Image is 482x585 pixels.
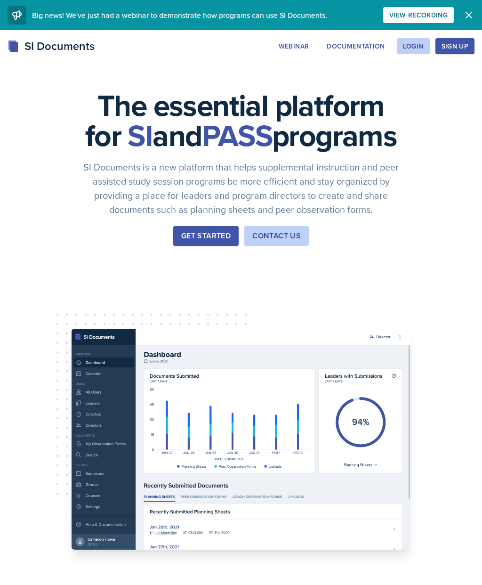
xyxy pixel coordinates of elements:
div: Login [403,42,424,50]
button: Login [397,38,430,54]
div: Webinar [279,42,309,50]
span: Big news! We've just had a webinar to demonstrate how programs can use SI Documents. [32,10,327,20]
div: Contact Us [252,230,301,242]
div: View Recording [389,11,448,19]
button: Documentation [321,38,391,54]
button: Sign Up [435,38,474,54]
div: SI Documents [8,38,95,55]
button: Contact Us [244,226,309,246]
button: Get Started [173,226,239,246]
div: Documentation [327,42,385,50]
button: Webinar [273,38,315,54]
button: View Recording [383,7,454,23]
div: Get Started [181,230,231,242]
div: Sign Up [442,42,468,50]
